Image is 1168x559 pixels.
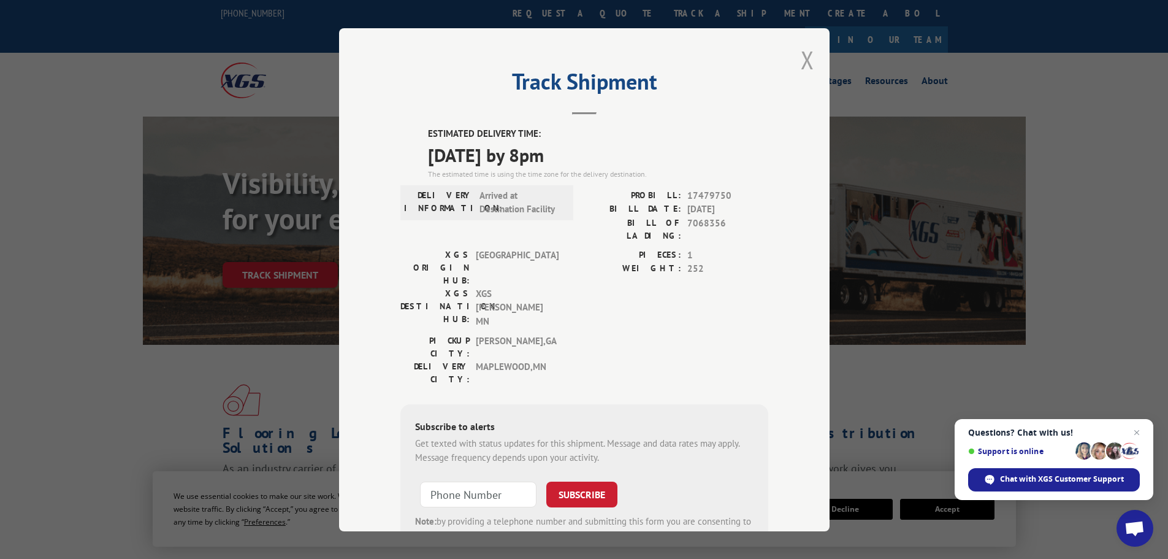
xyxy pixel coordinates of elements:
span: [PERSON_NAME] , GA [476,334,559,360]
span: Questions? Chat with us! [968,428,1140,438]
span: Arrived at Destination Facility [479,188,562,216]
div: The estimated time is using the time zone for the delivery destination. [428,168,768,179]
span: [DATE] by 8pm [428,141,768,168]
span: MAPLEWOOD , MN [476,360,559,386]
button: Close modal [801,44,814,76]
label: PICKUP CITY: [400,334,470,360]
span: 252 [687,262,768,276]
span: [DATE] [687,202,768,217]
div: Open chat [1116,510,1153,547]
label: BILL OF LADING: [584,216,681,242]
div: Subscribe to alerts [415,419,754,437]
label: WEIGHT: [584,262,681,276]
span: XGS [PERSON_NAME] MN [476,287,559,328]
label: BILL DATE: [584,202,681,217]
h2: Track Shipment [400,73,768,96]
label: ESTIMATED DELIVERY TIME: [428,127,768,141]
span: Close chat [1129,425,1144,440]
label: PROBILL: [584,188,681,202]
div: Get texted with status updates for this shipment. Message and data rates may apply. Message frequ... [415,437,754,465]
span: Support is online [968,447,1071,456]
span: Chat with XGS Customer Support [1000,474,1124,485]
span: [GEOGRAPHIC_DATA] [476,248,559,287]
span: 17479750 [687,188,768,202]
label: XGS ORIGIN HUB: [400,248,470,287]
div: by providing a telephone number and submitting this form you are consenting to be contacted by SM... [415,515,754,557]
strong: Note: [415,515,437,527]
label: PIECES: [584,248,681,262]
label: XGS DESTINATION HUB: [400,287,470,328]
label: DELIVERY CITY: [400,360,470,386]
input: Phone Number [420,482,536,507]
div: Chat with XGS Customer Support [968,468,1140,492]
span: 7068356 [687,216,768,242]
button: SUBSCRIBE [546,482,617,507]
label: DELIVERY INFORMATION: [404,188,473,216]
span: 1 [687,248,768,262]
